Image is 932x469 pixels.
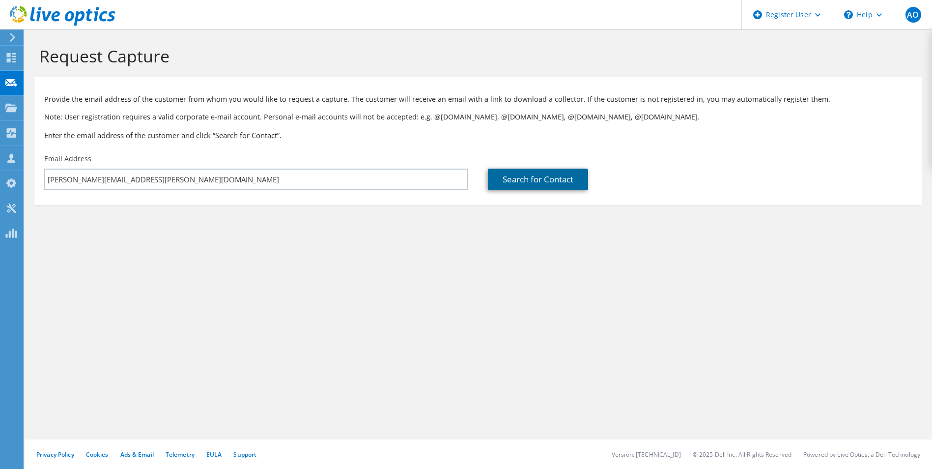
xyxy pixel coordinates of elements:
a: Privacy Policy [36,450,74,459]
li: Powered by Live Optics, a Dell Technology [803,450,920,459]
a: Search for Contact [488,169,588,190]
li: Version: [TECHNICAL_ID] [612,450,681,459]
span: AO [905,7,921,23]
h3: Enter the email address of the customer and click “Search for Contact”. [44,130,912,141]
a: EULA [206,450,222,459]
p: Provide the email address of the customer from whom you would like to request a capture. The cust... [44,94,912,105]
h1: Request Capture [39,46,912,66]
a: Cookies [86,450,109,459]
a: Telemetry [166,450,195,459]
label: Email Address [44,154,91,164]
p: Note: User registration requires a valid corporate e-mail account. Personal e-mail accounts will ... [44,112,912,122]
a: Ads & Email [120,450,154,459]
a: Support [233,450,256,459]
svg: \n [844,10,853,19]
li: © 2025 Dell Inc. All Rights Reserved [693,450,791,459]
